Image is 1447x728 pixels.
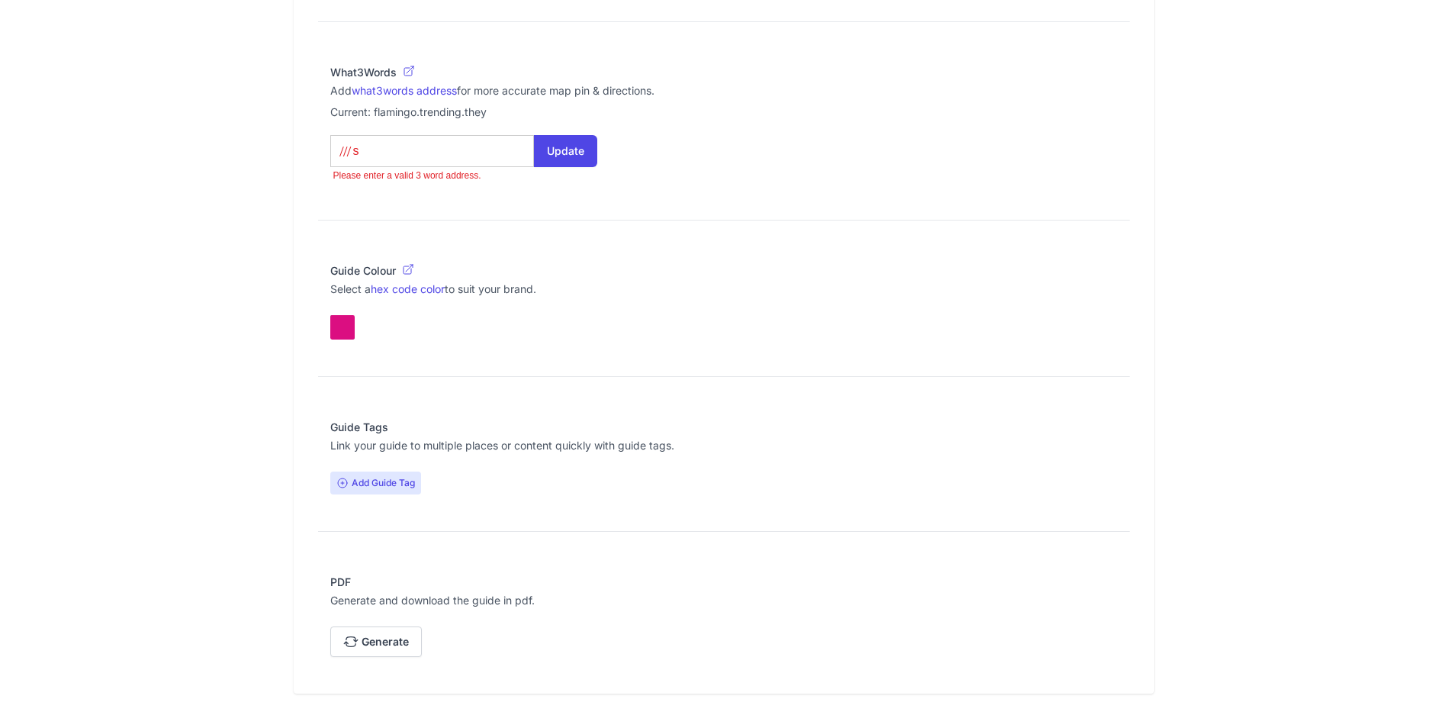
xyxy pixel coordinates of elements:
[330,438,1117,453] p: Link your guide to multiple places or content quickly with guide tags.
[330,105,487,120] p: Current: flamingo.trending.they
[330,420,1117,435] legend: Guide Tags
[330,315,355,340] button: toggle color picker dialog
[330,575,1117,590] legend: PDF
[330,593,1117,608] p: Generate and download the guide in pdf.
[534,135,597,167] button: Update
[330,627,422,657] a: Generate
[330,83,1117,98] p: Add for more accurate map pin & directions.
[371,282,445,295] a: hex code color
[330,263,1117,279] legend: Guide Colour
[330,472,421,494] span: Add Guide Tag
[330,282,1117,297] p: Select a to suit your brand.
[362,627,409,657] span: Generate
[330,65,1117,80] legend: What3Words
[352,84,457,97] a: what3words address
